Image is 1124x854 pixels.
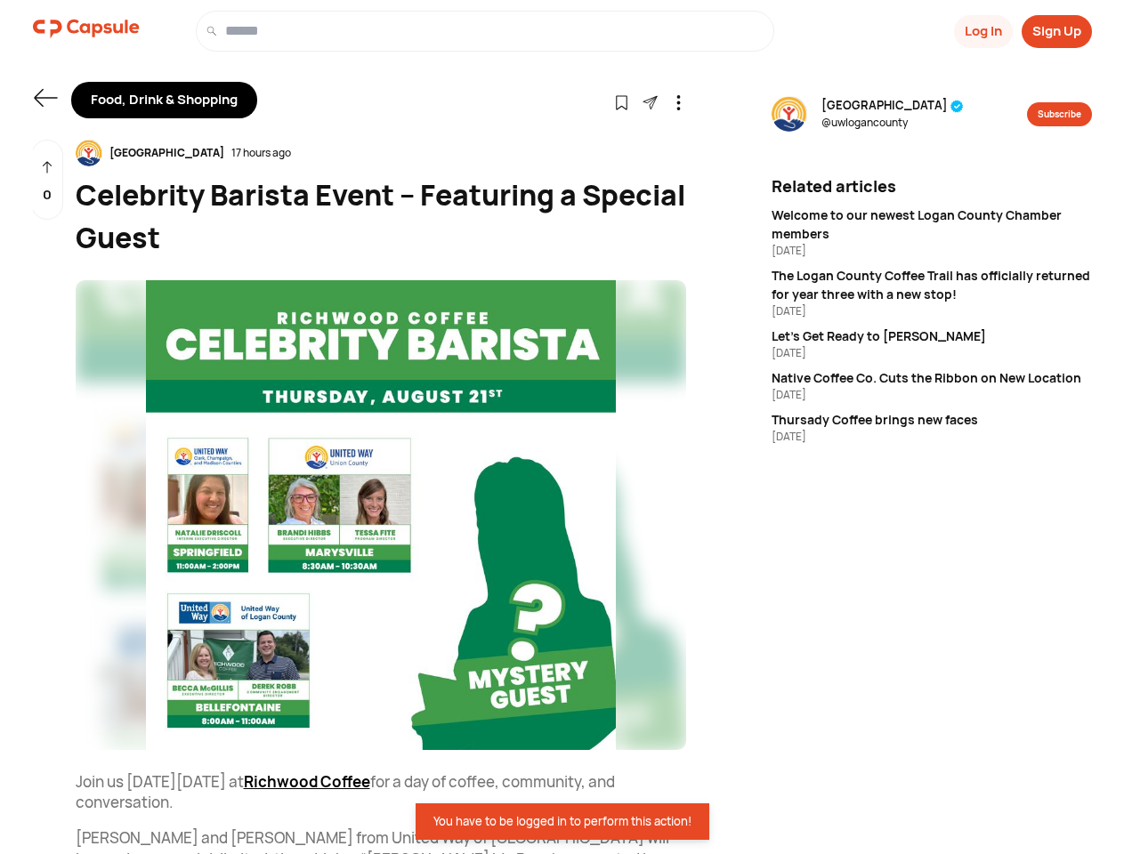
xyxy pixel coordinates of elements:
[76,140,102,166] img: resizeImage
[76,771,686,814] p: Join us [DATE][DATE] at for a day of coffee, community, and conversation.
[772,266,1092,303] div: The Logan County Coffee Trail has officially returned for year three with a new stop!
[821,97,964,115] span: [GEOGRAPHIC_DATA]
[1027,102,1092,126] button: Subscribe
[71,82,257,118] div: Food, Drink & Shopping
[76,280,686,750] img: resizeImage
[821,115,964,131] span: @ uwlogancounty
[772,326,1092,345] div: Let’s Get Ready to [PERSON_NAME]
[76,173,686,259] div: Celebrity Barista Event – Featuring a Special Guest
[33,11,140,52] a: logo
[433,814,691,829] div: You have to be logged in to perform this action!
[954,15,1013,48] button: Log In
[772,345,1092,361] div: [DATE]
[33,11,140,46] img: logo
[772,96,807,132] img: resizeImage
[231,145,291,161] div: 17 hours ago
[772,303,1092,319] div: [DATE]
[772,429,1092,445] div: [DATE]
[772,387,1092,403] div: [DATE]
[950,100,964,113] img: tick
[772,174,1092,198] div: Related articles
[43,185,52,205] p: 0
[102,145,231,161] div: [GEOGRAPHIC_DATA]
[772,410,1092,429] div: Thursady Coffee brings new faces
[244,771,370,792] a: Richwood Coffee
[772,205,1092,243] div: Welcome to our newest Logan County Chamber members
[1022,15,1092,48] button: Sign Up
[772,368,1092,387] div: Native Coffee Co. Cuts the Ribbon on New Location
[772,243,1092,259] div: [DATE]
